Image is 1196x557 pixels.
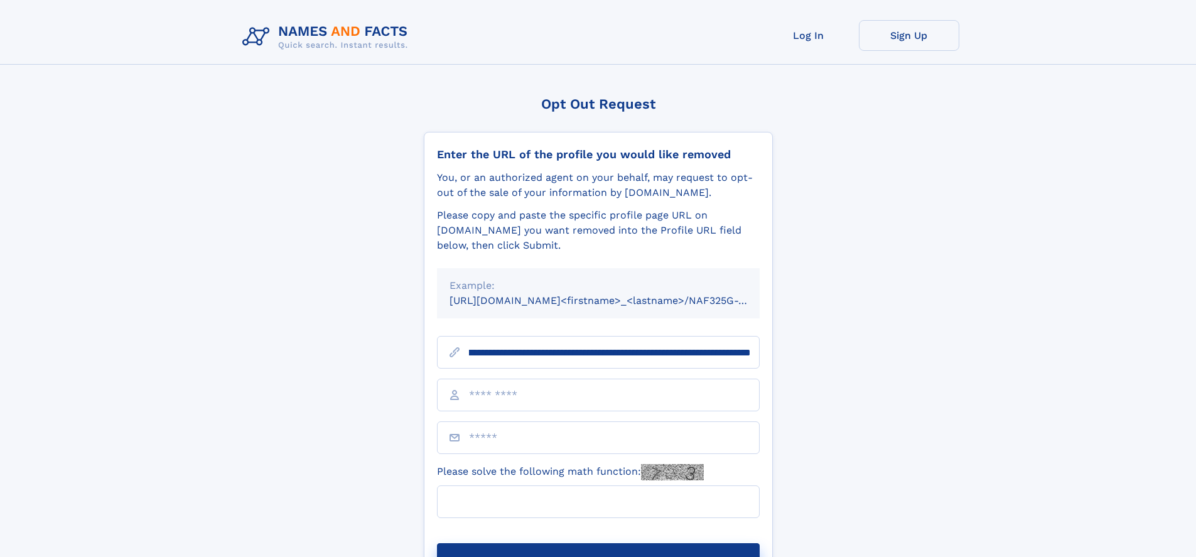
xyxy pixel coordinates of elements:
[859,20,959,51] a: Sign Up
[450,278,747,293] div: Example:
[237,20,418,54] img: Logo Names and Facts
[437,148,760,161] div: Enter the URL of the profile you would like removed
[424,96,773,112] div: Opt Out Request
[437,464,704,480] label: Please solve the following math function:
[450,295,784,306] small: [URL][DOMAIN_NAME]<firstname>_<lastname>/NAF325G-xxxxxxxx
[437,170,760,200] div: You, or an authorized agent on your behalf, may request to opt-out of the sale of your informatio...
[758,20,859,51] a: Log In
[437,208,760,253] div: Please copy and paste the specific profile page URL on [DOMAIN_NAME] you want removed into the Pr...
